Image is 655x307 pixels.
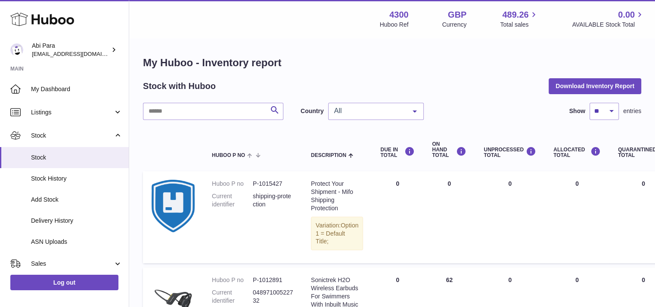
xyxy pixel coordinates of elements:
[31,175,122,183] span: Stock History
[253,180,294,188] dd: P-1015427
[475,171,545,263] td: 0
[484,147,536,158] div: UNPROCESSED Total
[301,107,324,115] label: Country
[500,9,538,29] a: 489.26 Total sales
[10,275,118,290] a: Log out
[380,147,415,158] div: DUE IN TOTAL
[31,108,113,117] span: Listings
[10,43,23,56] img: Abi@mifo.co.uk
[316,222,358,245] span: Option 1 = Default Title;
[442,21,467,29] div: Currency
[311,153,346,158] span: Description
[389,9,409,21] strong: 4300
[549,78,641,94] button: Download Inventory Report
[500,21,538,29] span: Total sales
[212,180,253,188] dt: Huboo P no
[31,238,122,246] span: ASN Uploads
[253,289,294,305] dd: 04897100522732
[143,56,641,70] h1: My Huboo - Inventory report
[212,153,245,158] span: Huboo P no
[553,147,601,158] div: ALLOCATED Total
[31,153,122,162] span: Stock
[623,107,641,115] span: entries
[380,21,409,29] div: Huboo Ref
[253,276,294,284] dd: P-1012891
[212,276,253,284] dt: Huboo P no
[31,217,122,225] span: Delivery History
[152,180,195,232] img: product image
[32,42,109,58] div: Abi Para
[31,85,122,93] span: My Dashboard
[311,217,363,251] div: Variation:
[253,192,294,209] dd: shipping-protection
[31,196,122,204] span: Add Stock
[372,171,423,263] td: 0
[332,107,406,115] span: All
[572,21,645,29] span: AVAILABLE Stock Total
[31,260,113,268] span: Sales
[448,9,466,21] strong: GBP
[572,9,645,29] a: 0.00 AVAILABLE Stock Total
[212,289,253,305] dt: Current identifier
[31,132,113,140] span: Stock
[502,9,528,21] span: 489.26
[143,80,216,92] h2: Stock with Huboo
[642,276,645,283] span: 0
[618,9,635,21] span: 0.00
[642,180,645,187] span: 0
[32,50,127,57] span: [EMAIL_ADDRESS][DOMAIN_NAME]
[423,171,475,263] td: 0
[432,141,466,159] div: ON HAND Total
[212,192,253,209] dt: Current identifier
[569,107,585,115] label: Show
[311,180,363,212] div: Protect Your Shipment - Mifo Shipping Protection
[545,171,609,263] td: 0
